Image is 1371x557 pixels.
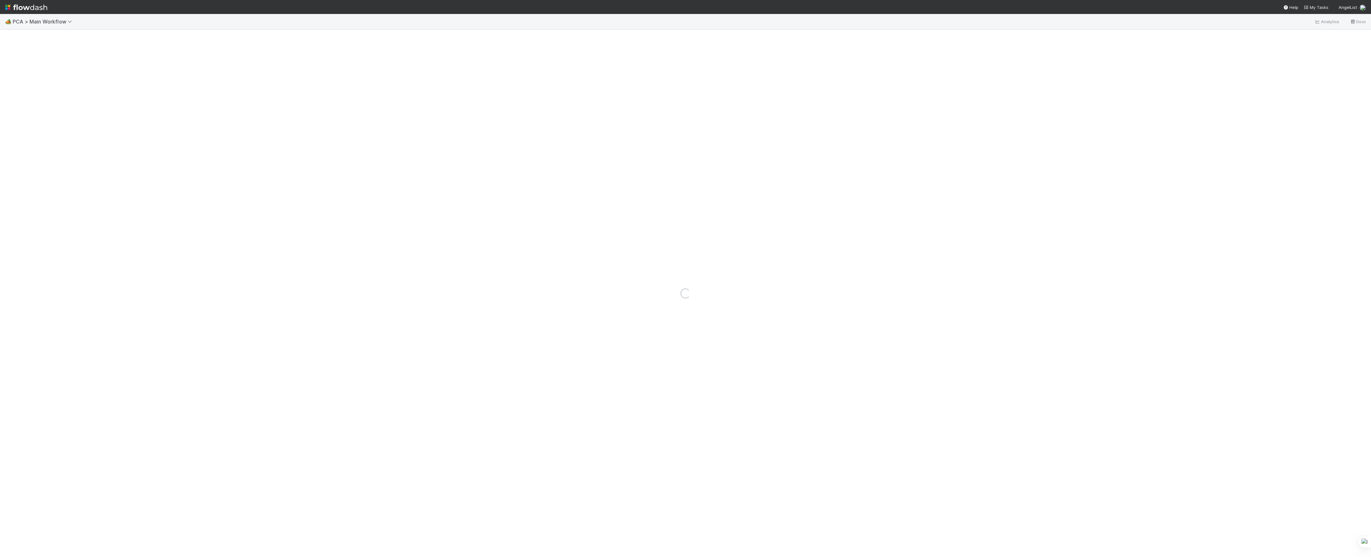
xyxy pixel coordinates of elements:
[1360,4,1366,11] img: avatar_b6a6ccf4-6160-40f7-90da-56c3221167ae.png
[1283,4,1298,10] div: Help
[1350,18,1366,25] a: Docs
[1303,4,1328,10] a: My Tasks
[1303,5,1328,10] span: My Tasks
[1339,5,1357,10] span: AngelList
[5,2,47,13] img: logo-inverted-e16ddd16eac7371096b0.svg
[1315,18,1340,25] a: Analytics
[5,19,11,24] span: 🏕️
[13,18,75,25] span: PCA > Main Workflow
